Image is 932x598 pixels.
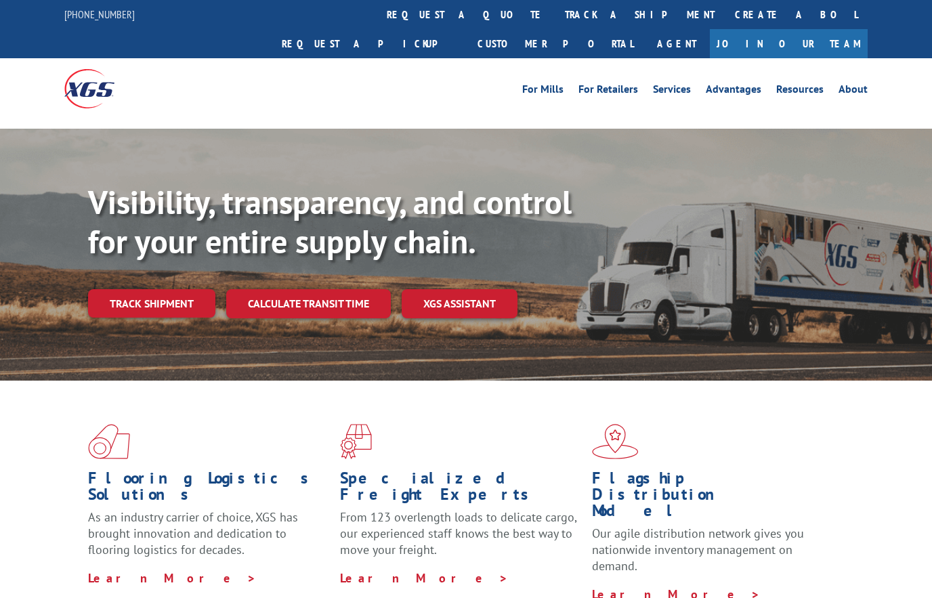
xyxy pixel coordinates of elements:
b: Visibility, transparency, and control for your entire supply chain. [88,181,572,262]
a: For Retailers [578,84,638,99]
img: xgs-icon-total-supply-chain-intelligence-red [88,424,130,459]
img: xgs-icon-focused-on-flooring-red [340,424,372,459]
h1: Specialized Freight Experts [340,470,582,509]
img: xgs-icon-flagship-distribution-model-red [592,424,639,459]
a: Learn More > [340,570,509,586]
a: Agent [643,29,710,58]
a: Calculate transit time [226,289,391,318]
h1: Flooring Logistics Solutions [88,470,330,509]
a: Learn More > [88,570,257,586]
a: XGS ASSISTANT [402,289,517,318]
p: From 123 overlength loads to delicate cargo, our experienced staff knows the best way to move you... [340,509,582,570]
span: Our agile distribution network gives you nationwide inventory management on demand. [592,526,804,574]
a: Advantages [706,84,761,99]
a: About [839,84,868,99]
h1: Flagship Distribution Model [592,470,834,526]
a: Join Our Team [710,29,868,58]
a: Resources [776,84,824,99]
a: For Mills [522,84,564,99]
a: Track shipment [88,289,215,318]
a: Services [653,84,691,99]
a: Request a pickup [272,29,467,58]
a: [PHONE_NUMBER] [64,7,135,21]
a: Customer Portal [467,29,643,58]
span: As an industry carrier of choice, XGS has brought innovation and dedication to flooring logistics... [88,509,298,557]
